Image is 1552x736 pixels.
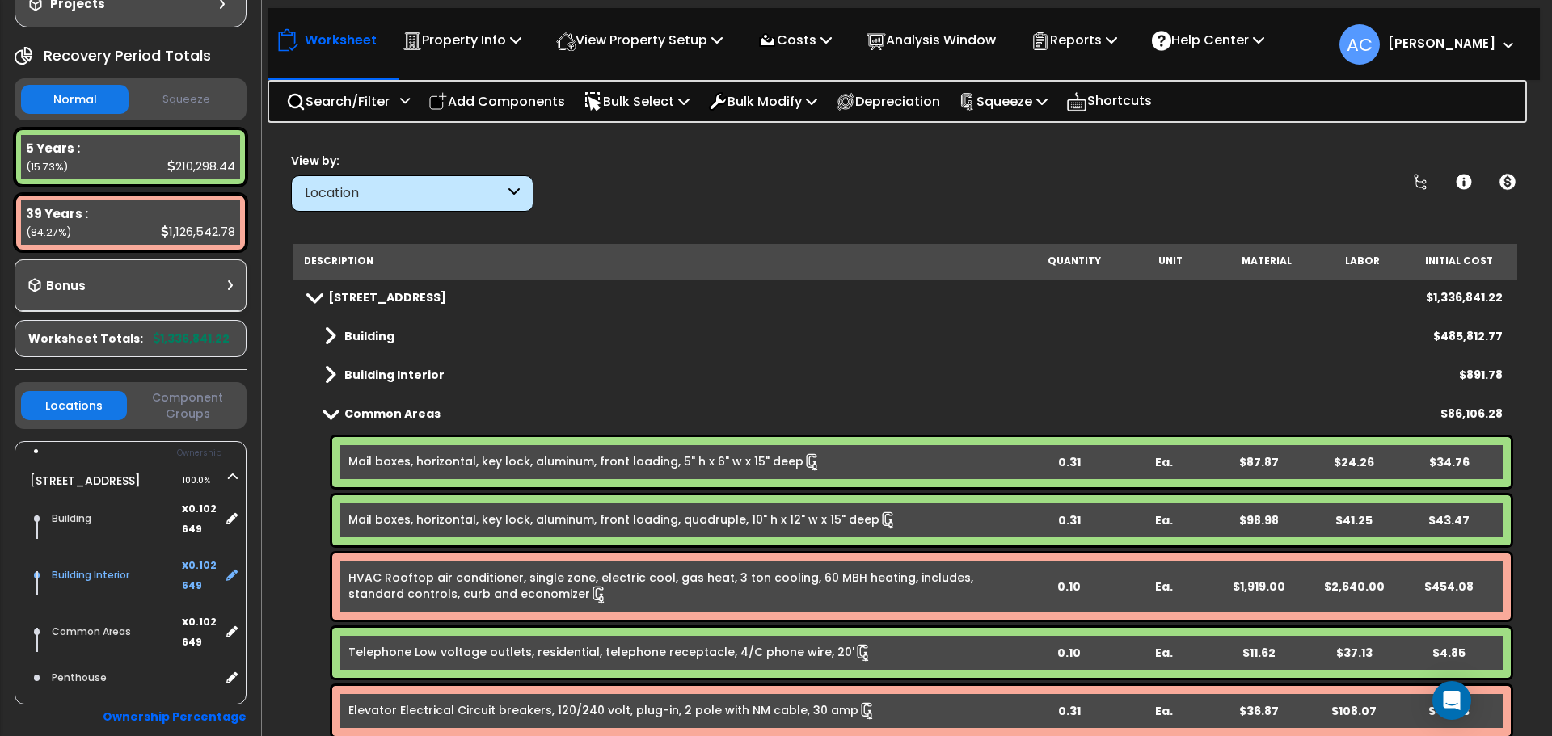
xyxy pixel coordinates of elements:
[28,330,143,347] span: Worksheet Totals:
[135,389,241,423] button: Component Groups
[1403,703,1495,719] div: $44.93
[1119,512,1210,528] div: Ea.
[291,153,533,169] div: View by:
[1345,254,1380,267] small: Labor
[867,29,996,51] p: Analysis Window
[1308,703,1399,719] div: $108.07
[1023,703,1115,719] div: 0.31
[1432,681,1471,720] div: Open Intercom Messenger
[1057,82,1161,121] div: Shortcuts
[26,160,68,174] small: 15.730996086431267%
[1403,512,1495,528] div: $43.47
[348,644,872,662] a: Individual Item
[21,85,129,114] button: Normal
[182,471,225,490] span: 100.0%
[708,90,817,112] p: Bulk Modify
[348,570,1020,604] a: Individual Item
[305,29,377,51] p: Worksheet
[836,90,940,112] p: Depreciation
[328,289,446,305] b: [STREET_ADDRESS]
[1031,29,1117,51] p: Reports
[26,225,71,239] small: 84.26900391356874%
[1119,645,1210,661] div: Ea.
[182,503,217,536] small: 0.102649
[48,509,182,528] div: Building
[1158,254,1183,267] small: Unit
[556,29,723,51] p: View Property Setup
[26,205,88,222] b: 39 Years :
[1388,35,1495,52] b: [PERSON_NAME]
[48,444,246,463] div: Ownership
[757,29,832,51] p: Costs
[1213,454,1305,470] div: $87.87
[1213,512,1305,528] div: $98.98
[103,709,247,725] b: Ownership Percentage
[344,367,445,383] b: Building Interior
[1308,454,1399,470] div: $24.26
[48,668,220,688] div: Penthouse
[1213,703,1305,719] div: $36.87
[182,555,220,595] span: location multiplier
[1048,254,1101,267] small: Quantity
[1339,24,1380,65] span: AC
[344,406,441,422] b: Common Areas
[182,500,217,536] b: x
[167,158,235,175] div: 210,298.44
[182,616,217,649] small: 0.102649
[1440,406,1503,422] div: $86,106.28
[133,86,240,114] button: Squeeze
[420,82,574,120] div: Add Components
[827,82,949,120] div: Depreciation
[1403,454,1495,470] div: $34.76
[428,90,565,112] p: Add Components
[182,557,217,593] b: x
[1213,645,1305,661] div: $11.62
[1433,328,1503,344] div: $485,812.77
[403,29,521,51] p: Property Info
[348,511,897,529] a: Individual Item
[1023,578,1115,595] div: 0.10
[182,559,217,592] small: 0.102649
[1119,454,1210,470] div: Ea.
[1119,703,1210,719] div: Ea.
[182,498,220,539] span: location multiplier
[1152,29,1264,51] p: Help Center
[1308,512,1399,528] div: $41.25
[44,48,211,64] h4: Recovery Period Totals
[1308,578,1399,595] div: $2,640.00
[1023,645,1115,661] div: 0.10
[1119,578,1210,595] div: Ea.
[46,280,86,293] h3: Bonus
[344,328,394,344] b: Building
[21,391,127,420] button: Locations
[1213,578,1305,595] div: $1,919.00
[30,473,141,489] a: [STREET_ADDRESS] 100.0%
[1023,454,1115,470] div: 0.31
[1308,645,1399,661] div: $37.13
[161,223,235,240] div: 1,126,542.78
[1426,289,1503,305] div: $1,336,841.22
[584,90,690,112] p: Bulk Select
[305,184,504,203] div: Location
[1403,578,1495,595] div: $454.08
[1023,512,1115,528] div: 0.31
[348,453,821,471] a: Individual Item
[26,140,80,157] b: 5 Years :
[1242,254,1292,267] small: Material
[182,612,220,652] span: location multiplier
[48,566,182,585] div: Building Interior
[348,702,876,720] a: Individual Item
[286,90,390,112] p: Search/Filter
[304,254,373,267] small: Description
[1459,367,1503,383] div: $891.78
[959,90,1048,112] p: Squeeze
[1425,254,1493,267] small: Initial Cost
[1066,90,1152,113] p: Shortcuts
[154,330,230,347] b: 1,336,841.22
[182,613,217,650] b: x
[1403,645,1495,661] div: $4.85
[48,622,182,641] div: Common Areas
